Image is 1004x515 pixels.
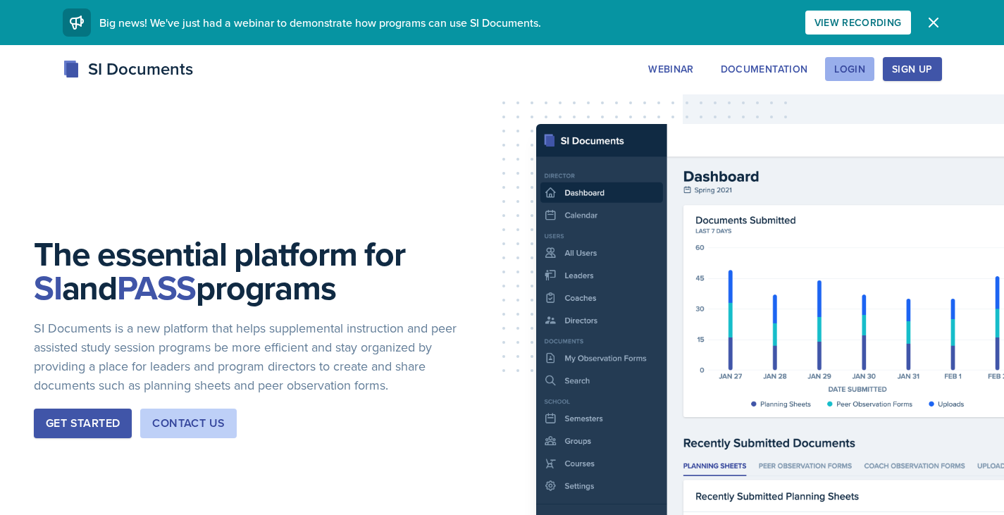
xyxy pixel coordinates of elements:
[814,17,902,28] div: View Recording
[883,57,941,81] button: Sign Up
[46,415,120,432] div: Get Started
[152,415,225,432] div: Contact Us
[34,409,132,438] button: Get Started
[63,56,193,82] div: SI Documents
[712,57,817,81] button: Documentation
[825,57,874,81] button: Login
[639,57,702,81] button: Webinar
[892,63,932,75] div: Sign Up
[721,63,808,75] div: Documentation
[805,11,911,35] button: View Recording
[140,409,237,438] button: Contact Us
[834,63,865,75] div: Login
[648,63,693,75] div: Webinar
[99,15,541,30] span: Big news! We've just had a webinar to demonstrate how programs can use SI Documents.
